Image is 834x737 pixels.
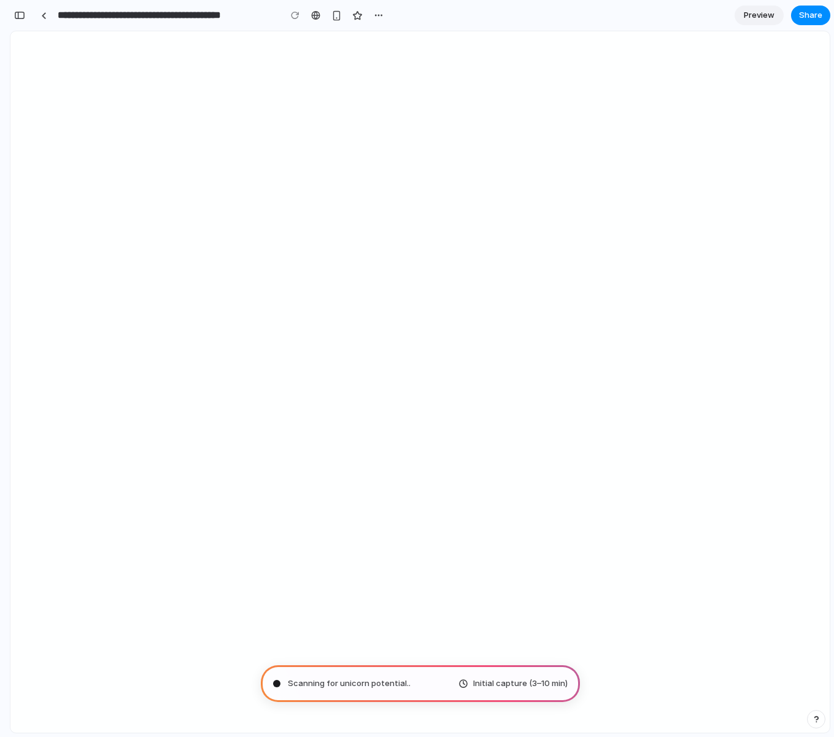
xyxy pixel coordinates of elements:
[288,677,411,690] span: Scanning for unicorn potential ..
[735,6,784,25] a: Preview
[799,9,822,21] span: Share
[473,677,568,690] span: Initial capture (3–10 min)
[791,6,830,25] button: Share
[744,9,774,21] span: Preview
